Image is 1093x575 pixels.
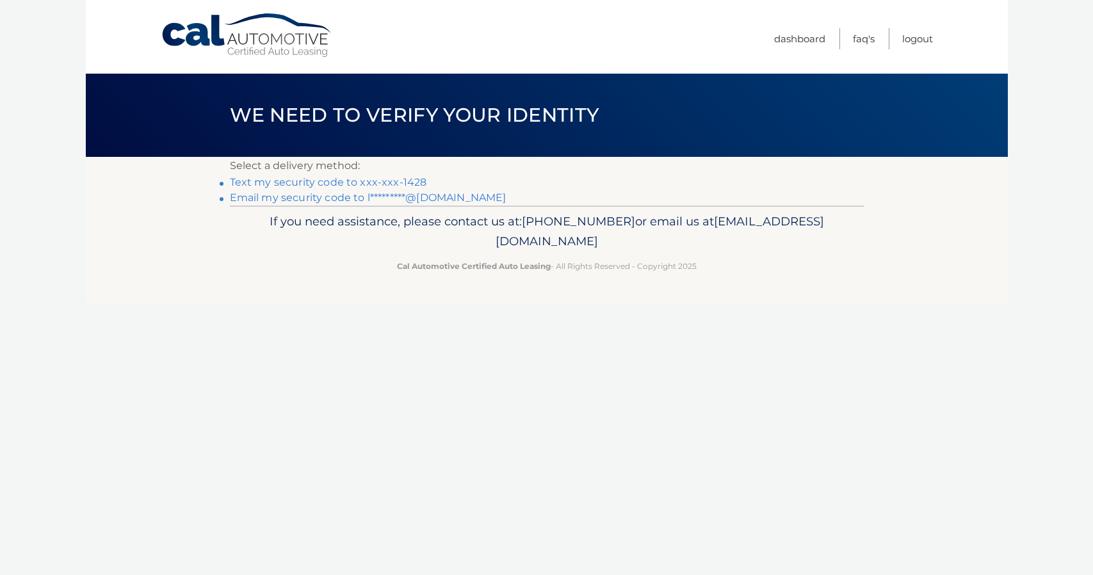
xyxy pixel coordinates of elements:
[238,259,855,273] p: - All Rights Reserved - Copyright 2025
[230,103,599,127] span: We need to verify your identity
[522,214,635,229] span: [PHONE_NUMBER]
[230,191,506,204] a: Email my security code to l*********@[DOMAIN_NAME]
[397,261,551,271] strong: Cal Automotive Certified Auto Leasing
[774,28,825,49] a: Dashboard
[161,13,334,58] a: Cal Automotive
[230,157,864,175] p: Select a delivery method:
[902,28,933,49] a: Logout
[853,28,875,49] a: FAQ's
[238,211,855,252] p: If you need assistance, please contact us at: or email us at
[230,176,427,188] a: Text my security code to xxx-xxx-1428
